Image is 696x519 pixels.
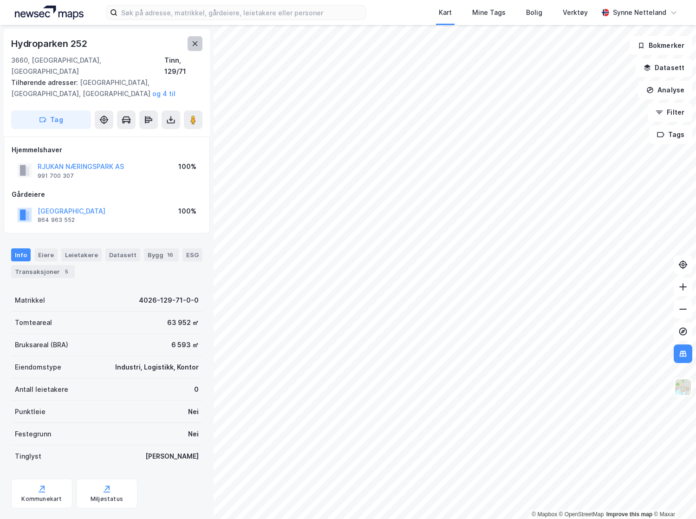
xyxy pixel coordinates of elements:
div: Industri, Logistikk, Kontor [115,362,199,373]
div: Tinglyst [15,451,41,462]
div: Antall leietakere [15,384,68,395]
a: Mapbox [532,511,557,518]
div: Nei [188,406,199,417]
button: Bokmerker [630,36,692,55]
div: Mine Tags [472,7,506,18]
div: 991 700 307 [38,172,74,180]
div: 100% [178,206,196,217]
div: ESG [182,248,202,261]
div: 6 593 ㎡ [171,339,199,350]
div: Kart [439,7,452,18]
div: 5 [62,267,71,276]
div: Verktøy [563,7,588,18]
div: Synne Netteland [613,7,666,18]
div: Kommunekart [21,495,62,503]
button: Datasett [636,58,692,77]
a: OpenStreetMap [559,511,604,518]
div: Tomteareal [15,317,52,328]
div: Eiendomstype [15,362,61,373]
div: 864 963 552 [38,216,75,224]
span: Tilhørende adresser: [11,78,80,86]
div: Miljøstatus [91,495,123,503]
button: Tags [649,125,692,144]
div: Kontrollprogram for chat [650,474,696,519]
div: Info [11,248,31,261]
img: Z [674,378,692,396]
div: 100% [178,161,196,172]
div: Gårdeiere [12,189,202,200]
a: Improve this map [606,511,652,518]
div: Tinn, 129/71 [164,55,202,77]
div: 0 [194,384,199,395]
iframe: Chat Widget [650,474,696,519]
div: [PERSON_NAME] [145,451,199,462]
div: 63 952 ㎡ [167,317,199,328]
div: Hjemmelshaver [12,144,202,156]
div: Leietakere [61,248,102,261]
button: Filter [648,103,692,122]
div: Eiere [34,248,58,261]
div: Nei [188,428,199,440]
button: Analyse [638,81,692,99]
div: Datasett [105,248,140,261]
div: 3660, [GEOGRAPHIC_DATA], [GEOGRAPHIC_DATA] [11,55,164,77]
div: Bygg [144,248,179,261]
input: Søk på adresse, matrikkel, gårdeiere, leietakere eller personer [117,6,365,19]
div: Transaksjoner [11,265,75,278]
button: Tag [11,110,91,129]
div: 16 [165,250,175,259]
div: Bruksareal (BRA) [15,339,68,350]
div: Punktleie [15,406,46,417]
div: Hydroparken 252 [11,36,89,51]
img: logo.a4113a55bc3d86da70a041830d287a7e.svg [15,6,84,19]
div: [GEOGRAPHIC_DATA], [GEOGRAPHIC_DATA], [GEOGRAPHIC_DATA] [11,77,195,99]
div: Matrikkel [15,295,45,306]
div: Bolig [526,7,542,18]
div: 4026-129-71-0-0 [139,295,199,306]
div: Festegrunn [15,428,51,440]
